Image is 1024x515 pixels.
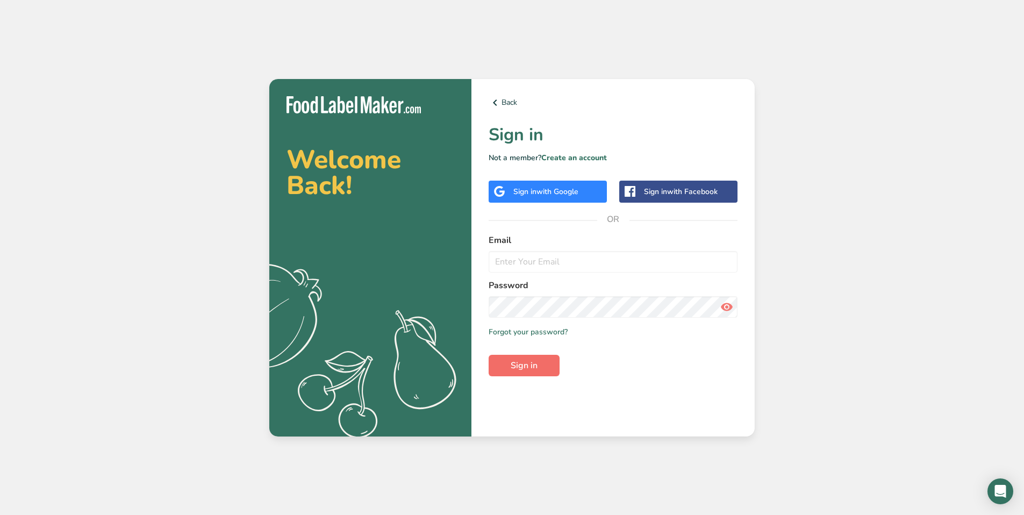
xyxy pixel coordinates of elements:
[541,153,607,163] a: Create an account
[987,478,1013,504] div: Open Intercom Messenger
[489,355,560,376] button: Sign in
[489,122,737,148] h1: Sign in
[536,187,578,197] span: with Google
[287,147,454,198] h2: Welcome Back!
[489,251,737,273] input: Enter Your Email
[489,279,737,292] label: Password
[489,326,568,338] a: Forgot your password?
[489,152,737,163] p: Not a member?
[667,187,718,197] span: with Facebook
[287,96,421,114] img: Food Label Maker
[644,186,718,197] div: Sign in
[511,359,538,372] span: Sign in
[597,203,629,235] span: OR
[513,186,578,197] div: Sign in
[489,234,737,247] label: Email
[489,96,737,109] a: Back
